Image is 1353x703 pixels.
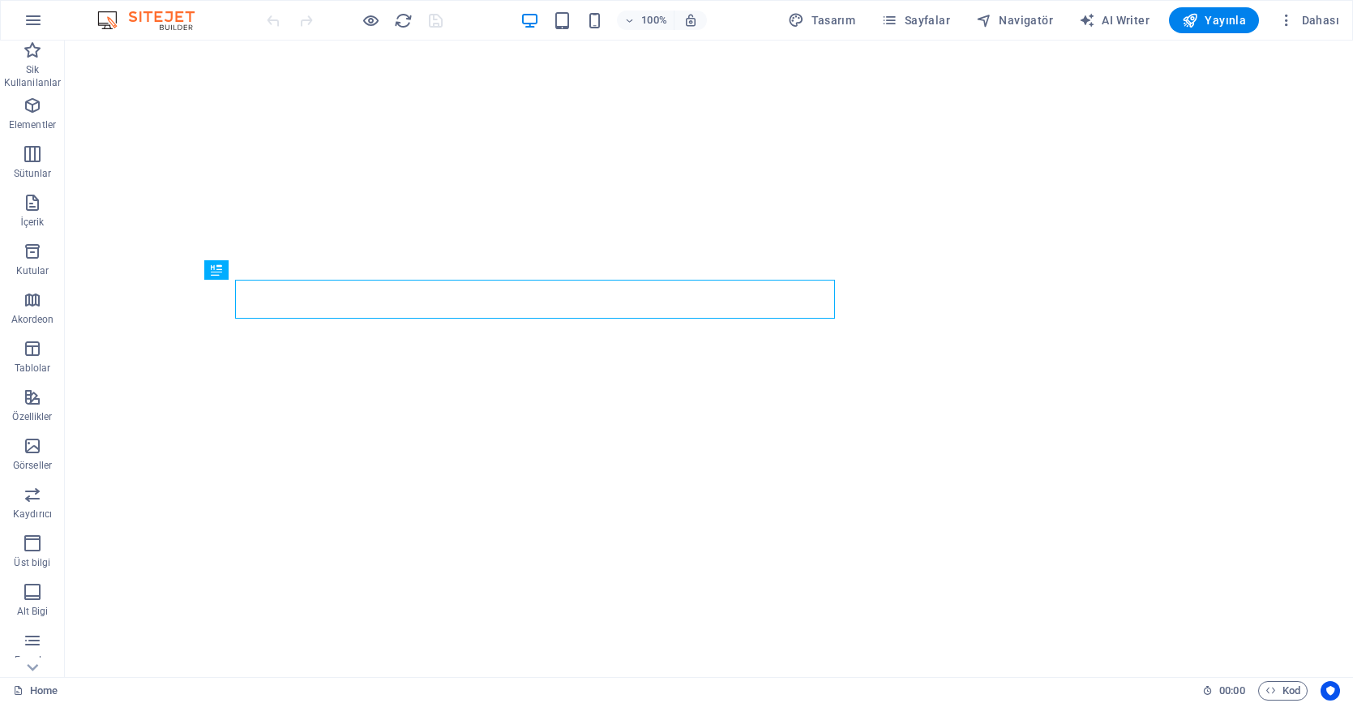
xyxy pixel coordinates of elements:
[393,11,413,30] button: reload
[683,13,698,28] i: Yeniden boyutlandırmada yakınlaştırma düzeyini seçilen cihaza uyacak şekilde otomatik olarak ayarla.
[641,11,667,30] h6: 100%
[1278,12,1339,28] span: Dahası
[781,7,862,33] button: Tasarım
[976,12,1053,28] span: Navigatör
[788,12,855,28] span: Tasarım
[1219,681,1244,701] span: 00 00
[881,12,950,28] span: Sayfalar
[1258,681,1308,701] button: Kod
[394,11,413,30] i: Sayfayı yeniden yükleyin
[14,556,50,569] p: Üst bilgi
[361,11,380,30] button: Ön izleme modundan çıkıp düzenlemeye devam etmek için buraya tıklayın
[1265,681,1300,701] span: Kod
[13,681,58,701] a: Seçimi iptal etmek için tıkla. Sayfaları açmak için çift tıkla
[12,410,52,423] p: Özellikler
[1231,684,1233,697] span: :
[13,508,52,521] p: Kaydırıcı
[1272,7,1346,33] button: Dahası
[93,11,215,30] img: Editor Logo
[781,7,862,33] div: Tasarım (Ctrl+Alt+Y)
[11,313,54,326] p: Akordeon
[17,605,49,618] p: Alt Bigi
[1182,12,1246,28] span: Yayınla
[16,264,49,277] p: Kutular
[13,459,52,472] p: Görseller
[1169,7,1259,33] button: Yayınla
[1073,7,1156,33] button: AI Writer
[970,7,1060,33] button: Navigatör
[1202,681,1245,701] h6: Oturum süresi
[15,654,50,667] p: Formlar
[1321,681,1340,701] button: Usercentrics
[1079,12,1150,28] span: AI Writer
[15,362,51,375] p: Tablolar
[617,11,674,30] button: 100%
[20,216,44,229] p: İçerik
[14,167,52,180] p: Sütunlar
[9,118,56,131] p: Elementler
[875,7,957,33] button: Sayfalar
